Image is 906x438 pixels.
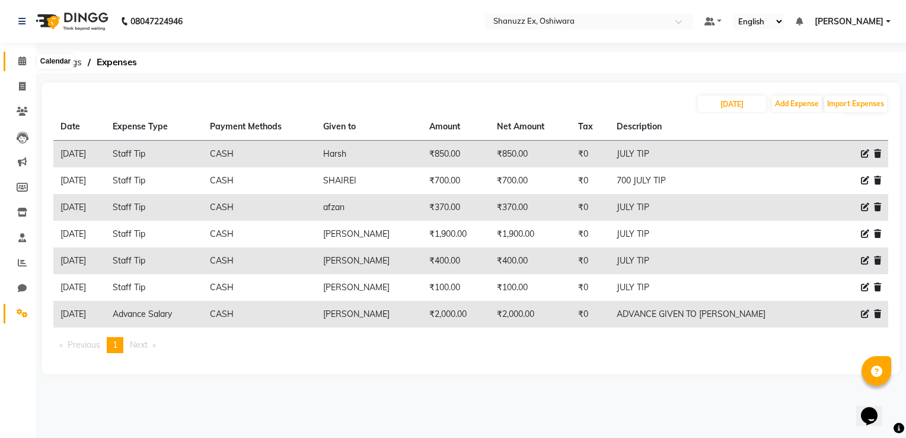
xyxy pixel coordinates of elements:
[571,113,610,141] th: Tax
[490,274,571,301] td: ₹100.00
[203,274,316,301] td: CASH
[53,113,106,141] th: Date
[53,167,106,194] td: [DATE]
[490,301,571,328] td: ₹2,000.00
[106,113,202,141] th: Expense Type
[53,274,106,301] td: [DATE]
[422,113,490,141] th: Amount
[106,141,202,168] td: Staff Tip
[30,5,111,38] img: logo
[571,274,610,301] td: ₹0
[422,274,490,301] td: ₹100.00
[571,194,610,221] td: ₹0
[610,194,824,221] td: JULY TIP
[490,113,571,141] th: Net Amount
[610,301,824,328] td: ADVANCE GIVEN TO [PERSON_NAME]
[824,96,887,112] button: Import Expenses
[53,221,106,247] td: [DATE]
[422,301,490,328] td: ₹2,000.00
[106,167,202,194] td: Staff Tip
[610,113,824,141] th: Description
[610,167,824,194] td: 700 JULY TIP
[203,113,316,141] th: Payment Methods
[422,194,490,221] td: ₹370.00
[490,167,571,194] td: ₹700.00
[571,301,610,328] td: ₹0
[316,167,422,194] td: SHAIREI
[422,141,490,168] td: ₹850.00
[772,96,822,112] button: Add Expense
[490,221,571,247] td: ₹1,900.00
[571,141,610,168] td: ₹0
[106,301,202,328] td: Advance Salary
[203,167,316,194] td: CASH
[203,247,316,274] td: CASH
[68,339,100,350] span: Previous
[316,221,422,247] td: [PERSON_NAME]
[610,247,824,274] td: JULY TIP
[610,221,824,247] td: JULY TIP
[203,221,316,247] td: CASH
[203,301,316,328] td: CASH
[856,391,894,426] iframe: chat widget
[490,194,571,221] td: ₹370.00
[316,194,422,221] td: afzan
[203,194,316,221] td: CASH
[610,274,824,301] td: JULY TIP
[316,141,422,168] td: Harsh
[571,247,610,274] td: ₹0
[106,274,202,301] td: Staff Tip
[815,15,883,28] span: [PERSON_NAME]
[490,247,571,274] td: ₹400.00
[203,141,316,168] td: CASH
[571,221,610,247] td: ₹0
[106,221,202,247] td: Staff Tip
[698,96,766,112] input: PLACEHOLDER.DATE
[53,337,888,353] nav: Pagination
[490,141,571,168] td: ₹850.00
[106,194,202,221] td: Staff Tip
[53,141,106,168] td: [DATE]
[53,247,106,274] td: [DATE]
[316,113,422,141] th: Given to
[610,141,824,168] td: JULY TIP
[91,52,143,73] span: Expenses
[106,247,202,274] td: Staff Tip
[316,274,422,301] td: [PERSON_NAME]
[37,55,74,69] div: Calendar
[113,339,117,350] span: 1
[316,247,422,274] td: [PERSON_NAME]
[53,301,106,328] td: [DATE]
[130,339,148,350] span: Next
[53,194,106,221] td: [DATE]
[422,167,490,194] td: ₹700.00
[130,5,183,38] b: 08047224946
[422,221,490,247] td: ₹1,900.00
[316,301,422,328] td: [PERSON_NAME]
[422,247,490,274] td: ₹400.00
[571,167,610,194] td: ₹0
